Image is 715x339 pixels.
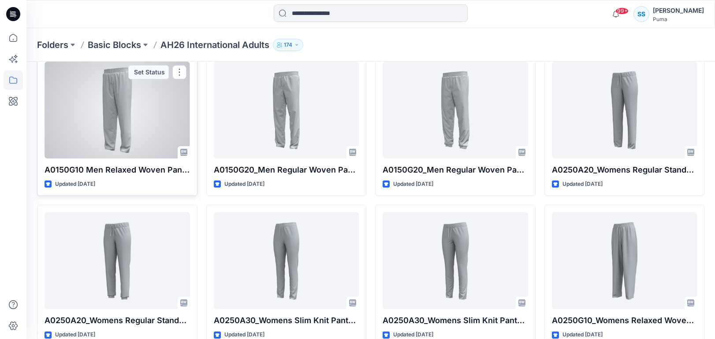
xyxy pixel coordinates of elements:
[45,212,190,309] a: A0250A20_Womens Regular Standard Leg Knit Pants_Mid Waist_Closed cuff_20250717
[552,212,697,309] a: A0250G10_Womens Relaxed Woven Pants_Open Hem_CV02
[273,39,303,51] button: 174
[214,212,359,309] a: A0250A30_Womens Slim Knit Pants_High Waist_Open Hem_CV1
[653,16,704,22] div: Puma
[383,314,528,327] p: A0250A30_Womens Slim Knit Pants_Mid Waist_Open Hem_CV1
[88,39,141,51] a: Basic Blocks
[393,180,433,189] p: Updated [DATE]
[633,6,649,22] div: SS
[224,180,264,189] p: Updated [DATE]
[160,39,269,51] p: AH26 International Adults
[653,5,704,16] div: [PERSON_NAME]
[383,212,528,309] a: A0250A30_Womens Slim Knit Pants_Mid Waist_Open Hem_CV1
[45,62,190,158] a: A0150G10 Men Relaxed Woven Pants_CV-02
[383,164,528,176] p: A0150G20_Men Regular Woven Pants_CV-01
[214,62,359,158] a: A0150G20_Men Regular Woven Pants_CV-02
[45,314,190,327] p: A0250A20_Womens Regular Standard Leg Knit Pants_Mid Waist_Closed cuff_20250717
[214,164,359,176] p: A0150G20_Men Regular Woven Pants_CV-02
[37,39,68,51] a: Folders
[45,164,190,176] p: A0150G10 Men Relaxed Woven Pants_CV-02
[562,180,603,189] p: Updated [DATE]
[615,7,629,15] span: 99+
[552,164,697,176] p: A0250A20_Womens Regular Standard Leg Knit Pants_Mid Waist_Open Hem_20250721
[284,40,292,50] p: 174
[55,180,95,189] p: Updated [DATE]
[214,314,359,327] p: A0250A30_Womens Slim Knit Pants_High Waist_Open Hem_CV1
[552,314,697,327] p: A0250G10_Womens Relaxed Woven Pants_Open Hem_CV02
[552,62,697,158] a: A0250A20_Womens Regular Standard Leg Knit Pants_Mid Waist_Open Hem_20250721
[383,62,528,158] a: A0150G20_Men Regular Woven Pants_CV-01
